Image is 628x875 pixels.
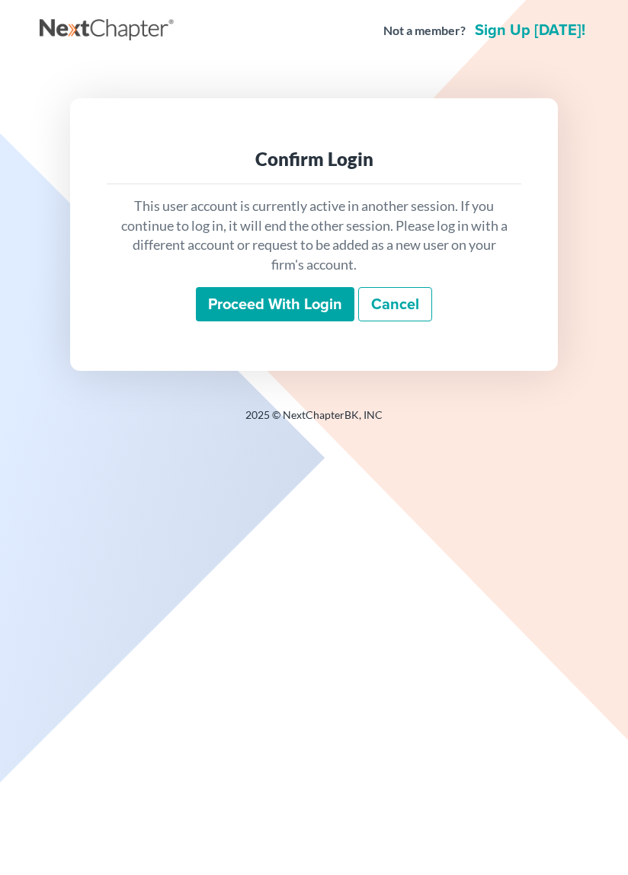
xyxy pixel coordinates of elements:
[196,287,354,322] input: Proceed with login
[358,287,432,322] a: Cancel
[40,407,588,435] div: 2025 © NextChapterBK, INC
[119,196,509,275] p: This user account is currently active in another session. If you continue to log in, it will end ...
[383,22,466,40] strong: Not a member?
[119,147,509,171] div: Confirm Login
[472,23,588,38] a: Sign up [DATE]!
